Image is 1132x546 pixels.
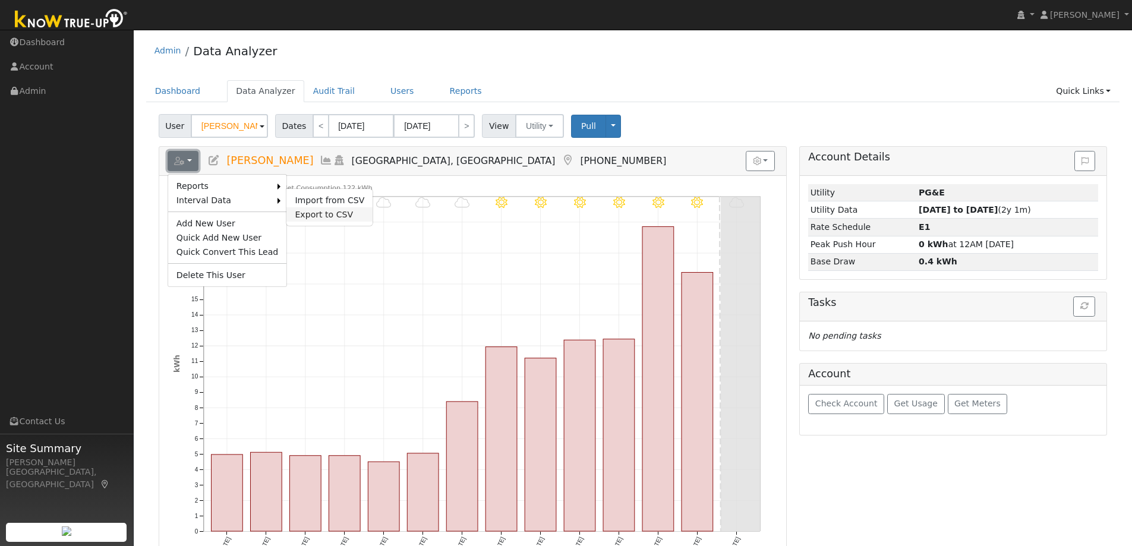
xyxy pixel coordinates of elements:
span: [GEOGRAPHIC_DATA], [GEOGRAPHIC_DATA] [352,155,556,166]
td: at 12AM [DATE] [917,236,1099,253]
a: Delete This User [168,268,287,282]
text: kWh [173,355,181,373]
text: Net Consumption 122 kWh [282,184,373,192]
rect: onclick="" [642,227,674,532]
a: Map [561,154,574,166]
a: Edit User (37481) [207,154,220,166]
a: Admin [154,46,181,55]
div: [GEOGRAPHIC_DATA], [GEOGRAPHIC_DATA] [6,466,127,491]
text: 11 [191,358,198,365]
text: 5 [194,451,198,457]
button: Get Meters [948,394,1008,414]
div: [PERSON_NAME] [6,456,127,469]
a: Audit Trail [304,80,364,102]
i: No pending tasks [808,331,881,340]
h5: Tasks [808,296,1098,309]
h5: Account Details [808,151,1098,163]
i: 9/12 - Clear [496,197,507,209]
a: Data Analyzer [193,44,277,58]
strong: [DATE] to [DATE] [919,205,998,214]
a: Quick Convert This Lead [168,245,287,259]
a: Reports [441,80,491,102]
a: Login As (last Never) [333,154,346,166]
td: Peak Push Hour [808,236,916,253]
a: < [313,114,329,138]
span: View [482,114,516,138]
a: Import from CSV [286,193,373,207]
h5: Account [808,368,850,380]
text: 10 [191,374,198,380]
a: Users [381,80,423,102]
rect: onclick="" [211,455,242,531]
button: Utility [515,114,564,138]
strong: M [919,222,930,232]
rect: onclick="" [250,453,282,532]
strong: ID: 17294624, authorized: 09/18/25 [919,188,945,197]
i: 9/11 - MostlyCloudy [455,197,469,209]
text: 15 [191,296,198,302]
span: Get Meters [954,399,1001,408]
rect: onclick="" [368,462,399,531]
rect: onclick="" [682,273,713,532]
td: Utility Data [808,201,916,219]
rect: onclick="" [485,347,517,531]
a: Multi-Series Graph [320,154,333,166]
text: 3 [194,482,198,488]
span: Check Account [815,399,878,408]
text: 8 [194,405,198,411]
a: Quick Add New User [168,231,287,245]
strong: 0.4 kWh [919,257,957,266]
rect: onclick="" [289,456,321,531]
a: Interval Data [168,193,278,207]
span: Dates [275,114,313,138]
img: Know True-Up [9,7,134,33]
td: Utility [808,184,916,201]
td: Rate Schedule [808,219,916,236]
text: 4 [194,466,198,473]
button: Get Usage [887,394,945,414]
i: 9/14 - Clear [574,197,586,209]
button: Pull [571,115,606,138]
text: 7 [194,420,198,427]
text: 13 [191,327,198,334]
img: retrieve [62,526,71,536]
rect: onclick="" [603,339,635,531]
a: Export to CSV [286,207,373,222]
rect: onclick="" [564,340,595,532]
text: 2 [194,497,198,504]
text: 9 [194,389,198,396]
span: [PERSON_NAME] [226,154,313,166]
rect: onclick="" [329,456,360,531]
rect: onclick="" [525,358,556,531]
a: Reports [168,179,278,193]
text: 16 [191,280,198,287]
i: 9/09 - MostlyCloudy [376,197,391,209]
text: 6 [194,435,198,442]
a: > [458,114,475,138]
a: Data Analyzer [227,80,304,102]
text: 14 [191,312,198,318]
input: Select a User [191,114,268,138]
rect: onclick="" [446,402,478,531]
i: 9/15 - Clear [613,197,625,209]
text: 12 [191,343,198,349]
span: Get Usage [894,399,938,408]
a: Quick Links [1047,80,1120,102]
span: User [159,114,191,138]
span: Pull [581,121,596,131]
button: Issue History [1074,151,1095,171]
button: Refresh [1073,296,1095,317]
span: Site Summary [6,440,127,456]
button: Check Account [808,394,884,414]
text: 1 [194,513,198,519]
a: Dashboard [146,80,210,102]
i: 9/10 - MostlyCloudy [415,197,430,209]
strong: 0 kWh [919,239,948,249]
a: Map [100,479,111,489]
text: 0 [194,528,198,535]
rect: onclick="" [407,453,439,531]
span: (2y 1m) [919,205,1031,214]
td: Base Draw [808,253,916,270]
i: 9/16 - Clear [652,197,664,209]
i: 9/13 - Clear [535,197,547,209]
